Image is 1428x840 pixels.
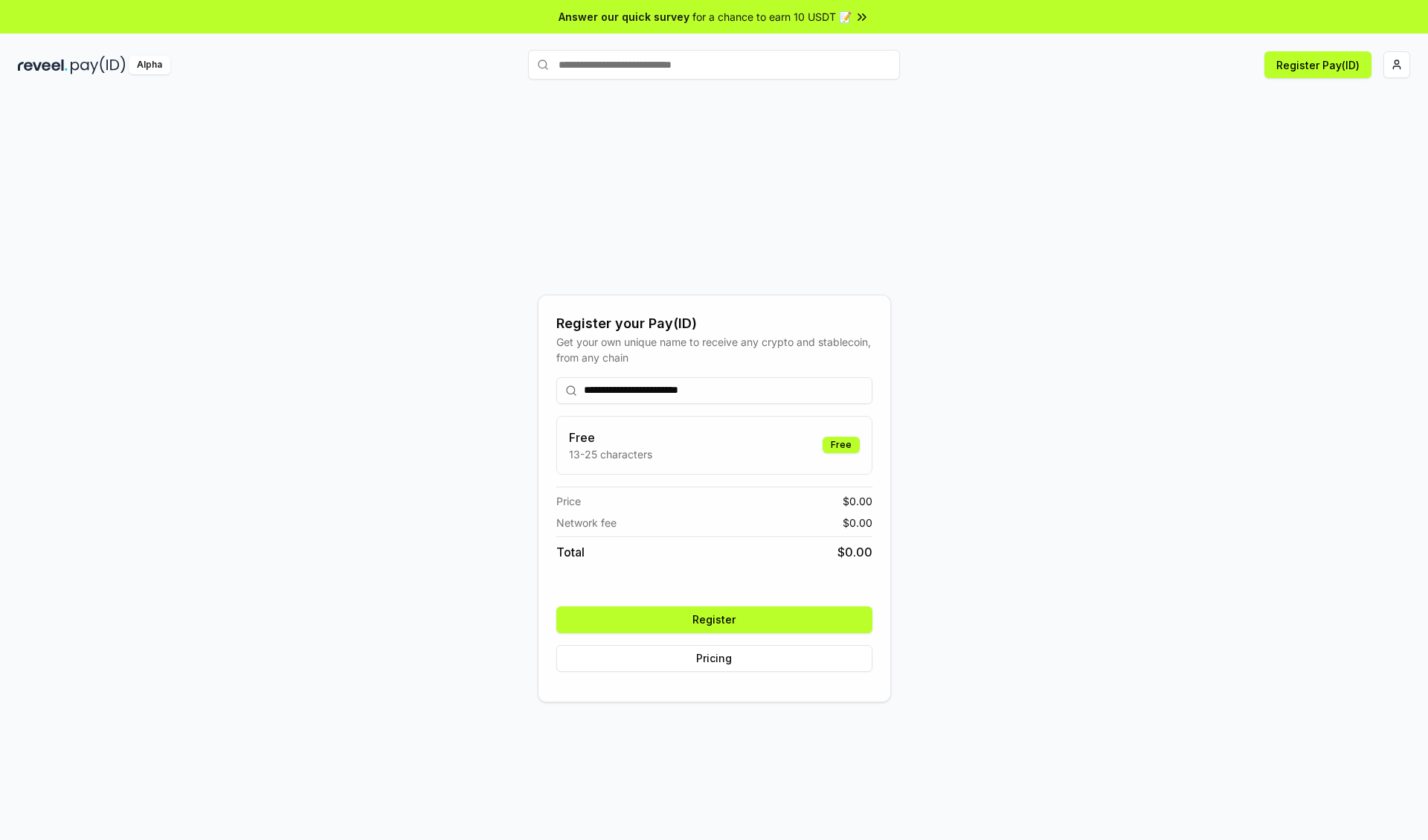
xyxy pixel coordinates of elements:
[556,313,872,334] div: Register your Pay(ID)
[556,334,872,365] div: Get your own unique name to receive any crypto and stablecoin, from any chain
[71,56,126,74] img: pay_id
[129,56,170,74] div: Alpha
[556,645,872,672] button: Pricing
[556,543,585,561] span: Total
[1264,51,1371,78] button: Register Pay(ID)
[18,56,68,74] img: reveel_dark
[569,446,652,462] p: 13-25 characters
[556,606,872,633] button: Register
[556,493,581,509] span: Price
[569,429,652,446] h3: Free
[556,515,617,530] span: Network fee
[843,515,872,530] span: $ 0.00
[837,543,872,561] span: $ 0.00
[823,437,860,453] div: Free
[843,493,872,509] span: $ 0.00
[559,9,689,25] span: Answer our quick survey
[692,9,852,25] span: for a chance to earn 10 USDT 📝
